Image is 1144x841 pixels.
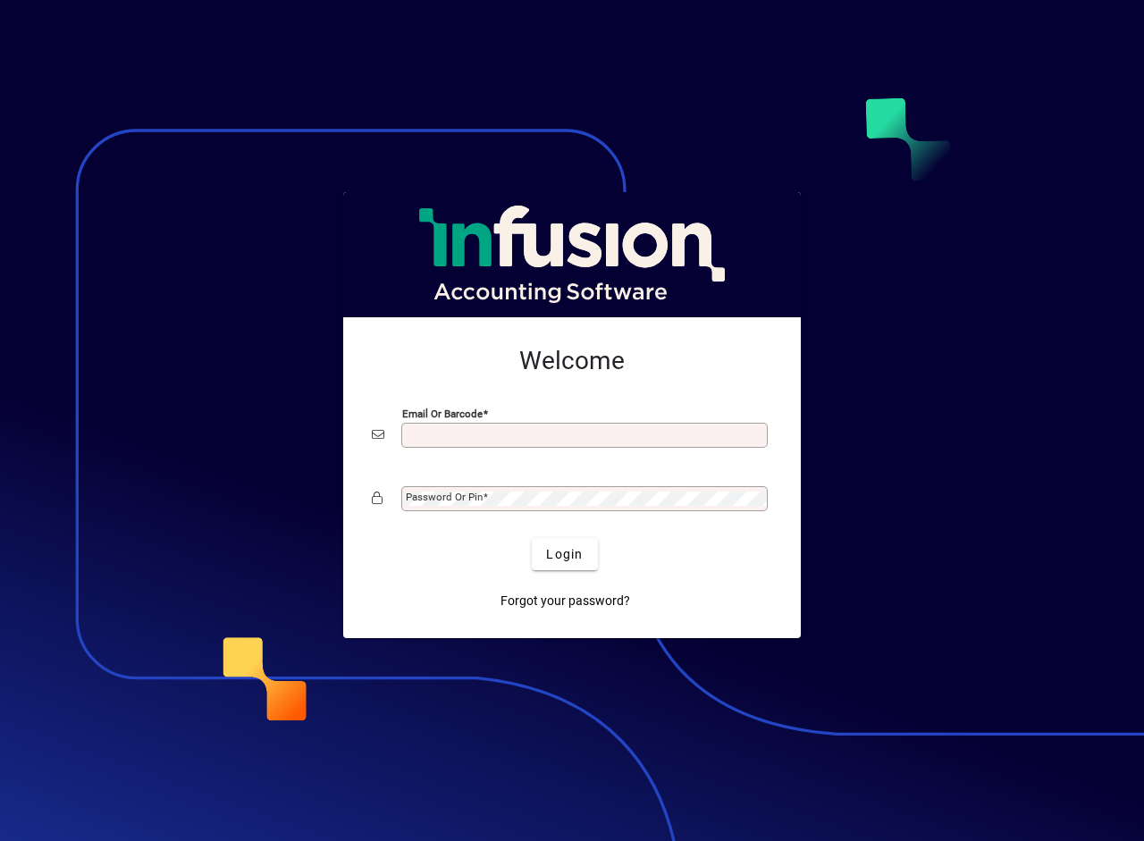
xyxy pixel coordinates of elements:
[402,408,483,420] mat-label: Email or Barcode
[372,346,772,376] h2: Welcome
[500,592,630,610] span: Forgot your password?
[406,491,483,503] mat-label: Password or Pin
[546,545,583,564] span: Login
[532,538,597,570] button: Login
[493,584,637,617] a: Forgot your password?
